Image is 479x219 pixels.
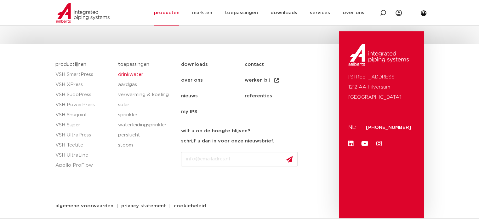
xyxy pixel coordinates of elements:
a: werken bij [244,72,308,88]
a: productlijnen [55,62,86,67]
a: VSH SudoPress [55,90,112,100]
a: my IPS [181,104,244,120]
a: cookiebeleid [169,204,211,208]
a: Apollo ProFlow [55,160,112,170]
p: [STREET_ADDRESS] 1212 AA Hilversum [GEOGRAPHIC_DATA] [348,72,414,102]
a: VSH Shurjoint [55,110,112,120]
a: toepassingen [118,62,149,67]
a: perslucht [118,130,175,140]
img: send.svg [286,156,293,163]
a: over ons [181,72,244,88]
span: algemene voorwaarden [55,204,113,208]
a: verwarming & koeling [118,90,175,100]
a: stoom [118,140,175,150]
input: info@emailadres.nl [181,152,298,166]
a: nieuws [181,88,244,104]
a: referenties [244,88,308,104]
a: aardgas [118,80,175,90]
a: VSH UltraLine [55,150,112,160]
span: privacy statement [121,204,166,208]
a: [PHONE_NUMBER] [366,125,411,130]
strong: schrijf u dan in voor onze nieuwsbrief. [181,139,274,143]
a: VSH Tectite [55,140,112,150]
span: cookiebeleid [174,204,206,208]
a: waterleidingsprinkler [118,120,175,130]
a: algemene voorwaarden [51,204,118,208]
a: VSH UltraPress [55,130,112,140]
a: VSH XPress [55,80,112,90]
p: NL: [348,123,358,133]
a: drinkwater [118,70,175,80]
a: privacy statement [117,204,171,208]
nav: Menu [181,57,336,120]
strong: wilt u op de hoogte blijven? [181,129,250,133]
iframe: reCAPTCHA [181,171,277,196]
a: VSH PowerPress [55,100,112,110]
a: VSH SmartPress [55,70,112,80]
a: VSH Super [55,120,112,130]
a: solar [118,100,175,110]
a: downloads [181,57,244,72]
a: contact [244,57,308,72]
a: sprinkler [118,110,175,120]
